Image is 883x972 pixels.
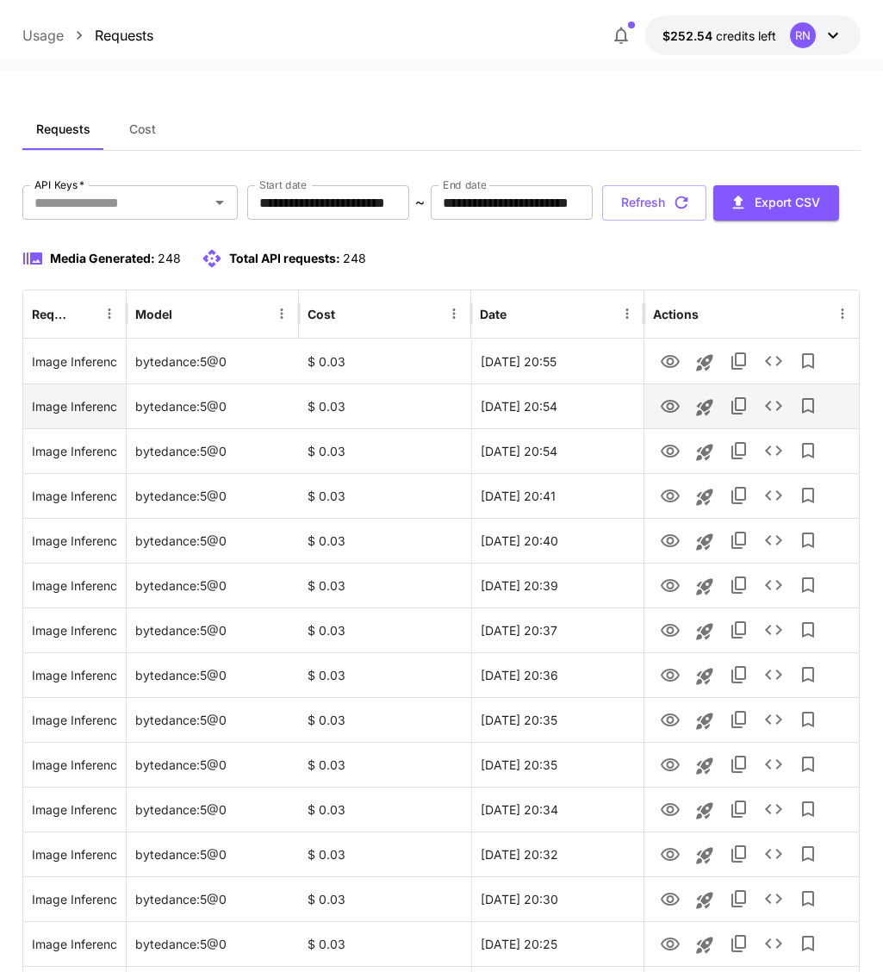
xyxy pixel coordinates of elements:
button: Copy TaskUUID [722,344,756,378]
label: Start date [259,178,307,192]
button: Add to library [791,882,825,916]
button: Copy TaskUUID [722,433,756,468]
div: $ 0.03 [299,921,471,966]
span: 248 [343,251,366,265]
a: Requests [95,25,153,46]
span: Total API requests: [229,251,340,265]
div: bytedance:5@0 [127,518,299,563]
div: $ 0.03 [299,697,471,742]
div: Click to copy prompt [32,429,118,473]
button: See details [756,344,791,378]
div: bytedance:5@0 [127,652,299,697]
div: $ 0.03 [299,518,471,563]
button: Add to library [791,747,825,782]
span: $252.54 [662,28,716,43]
button: $252.5424RN [645,16,861,55]
div: $ 0.03 [299,832,471,876]
div: bytedance:5@0 [127,339,299,383]
button: Add to library [791,702,825,737]
div: $ 0.03 [299,428,471,473]
button: Add to library [791,433,825,468]
span: Cost [129,121,156,137]
button: Copy TaskUUID [722,657,756,692]
div: bytedance:5@0 [127,383,299,428]
div: Click to copy prompt [32,832,118,876]
div: Click to copy prompt [32,564,118,607]
button: See details [756,926,791,961]
span: Requests [36,121,90,137]
button: Copy TaskUUID [722,837,756,871]
button: View [653,657,687,692]
div: Click to copy prompt [32,743,118,787]
a: Usage [22,25,64,46]
div: Model [135,307,172,321]
div: 24 Sep, 2025 20:32 [471,832,644,876]
div: bytedance:5@0 [127,428,299,473]
button: Launch in playground [687,794,722,828]
button: Add to library [791,523,825,558]
div: bytedance:5@0 [127,787,299,832]
span: credits left [716,28,776,43]
button: Menu [615,302,639,326]
div: Cost [308,307,335,321]
button: Launch in playground [687,704,722,738]
button: Copy TaskUUID [722,747,756,782]
div: 24 Sep, 2025 20:35 [471,697,644,742]
div: $ 0.03 [299,787,471,832]
button: Launch in playground [687,838,722,873]
button: Launch in playground [687,614,722,649]
button: Sort [508,302,532,326]
div: RN [790,22,816,48]
button: View [653,522,687,558]
div: $ 0.03 [299,652,471,697]
button: Launch in playground [687,480,722,514]
button: View [653,881,687,916]
button: See details [756,702,791,737]
button: View [653,433,687,468]
button: Add to library [791,613,825,647]
button: See details [756,882,791,916]
button: See details [756,568,791,602]
button: Copy TaskUUID [722,613,756,647]
button: See details [756,837,791,871]
div: $ 0.03 [299,876,471,921]
button: Launch in playground [687,928,722,963]
div: Click to copy prompt [32,340,118,383]
div: Click to copy prompt [32,698,118,742]
nav: breadcrumb [22,25,153,46]
button: Copy TaskUUID [722,792,756,826]
button: View [653,477,687,513]
label: API Keys [34,178,84,192]
button: See details [756,523,791,558]
label: End date [443,178,486,192]
button: View [653,388,687,423]
button: Add to library [791,792,825,826]
button: View [653,612,687,647]
div: Click to copy prompt [32,788,118,832]
button: Export CSV [713,185,839,221]
button: Copy TaskUUID [722,523,756,558]
button: See details [756,613,791,647]
button: Refresh [602,185,706,221]
button: See details [756,792,791,826]
button: Menu [442,302,466,326]
div: 24 Sep, 2025 20:36 [471,652,644,697]
div: Click to copy prompt [32,922,118,966]
button: See details [756,657,791,692]
button: Menu [270,302,294,326]
span: Media Generated: [50,251,155,265]
button: Open [208,190,232,215]
div: 24 Sep, 2025 20:35 [471,742,644,787]
button: View [653,925,687,961]
div: 24 Sep, 2025 20:54 [471,383,644,428]
div: $ 0.03 [299,473,471,518]
button: Copy TaskUUID [722,926,756,961]
div: bytedance:5@0 [127,921,299,966]
div: bytedance:5@0 [127,876,299,921]
div: bytedance:5@0 [127,697,299,742]
button: Launch in playground [687,749,722,783]
div: 24 Sep, 2025 20:55 [471,339,644,383]
div: 24 Sep, 2025 20:41 [471,473,644,518]
button: View [653,836,687,871]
